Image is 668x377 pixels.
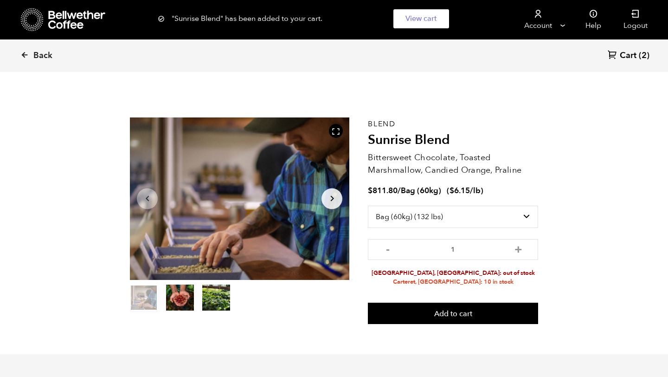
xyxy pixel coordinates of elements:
[393,9,449,28] a: View cart
[450,185,454,196] span: $
[368,185,398,196] bdi: 811.80
[450,185,470,196] bdi: 6.15
[33,50,52,61] span: Back
[368,278,538,286] li: Carteret, [GEOGRAPHIC_DATA]: 10 in stock
[382,244,393,253] button: -
[608,50,649,62] a: Cart (2)
[368,185,373,196] span: $
[368,303,538,324] button: Add to cart
[639,50,649,61] span: (2)
[368,132,538,148] h2: Sunrise Blend
[368,269,538,278] li: [GEOGRAPHIC_DATA], [GEOGRAPHIC_DATA]: out of stock
[158,9,510,28] div: "Sunrise Blend" has been added to your cart.
[470,185,481,196] span: /lb
[368,151,538,176] p: Bittersweet Chocolate, Toasted Marshmallow, Candied Orange, Praline
[401,185,441,196] span: Bag (60kg)
[513,244,524,253] button: +
[620,50,636,61] span: Cart
[398,185,401,196] span: /
[447,185,483,196] span: ( )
